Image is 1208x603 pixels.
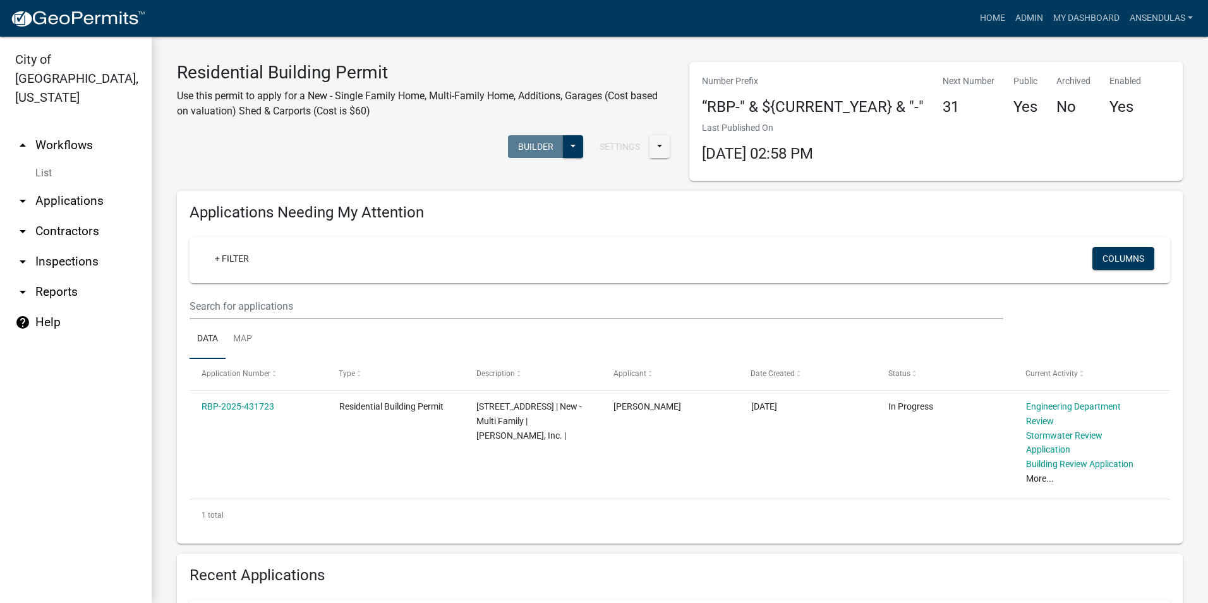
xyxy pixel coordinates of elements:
span: In Progress [888,401,933,411]
a: My Dashboard [1048,6,1125,30]
datatable-header-cell: Current Activity [1014,359,1151,389]
p: Enabled [1109,75,1141,88]
div: 1 total [190,499,1170,531]
button: Builder [508,135,564,158]
span: Description [476,369,515,378]
datatable-header-cell: Description [464,359,601,389]
button: Columns [1092,247,1154,270]
span: Zac Rosenow [613,401,681,411]
h4: Recent Applications [190,566,1170,585]
span: Current Activity [1026,369,1078,378]
i: arrow_drop_down [15,224,30,239]
h4: 31 [943,98,994,116]
i: arrow_drop_down [15,193,30,209]
datatable-header-cell: Date Created [739,359,876,389]
a: Data [190,319,226,360]
a: Home [975,6,1010,30]
i: help [15,315,30,330]
span: Application Number [202,369,270,378]
datatable-header-cell: Type [327,359,464,389]
span: 06/05/2025 [751,401,777,411]
p: Use this permit to apply for a New - Single Family Home, Multi-Family Home, Additions, Garages (C... [177,88,670,119]
h4: No [1056,98,1090,116]
p: Last Published On [702,121,813,135]
button: Settings [589,135,650,158]
p: Archived [1056,75,1090,88]
a: Engineering Department Review [1026,401,1121,426]
p: Public [1013,75,1037,88]
span: Residential Building Permit [339,401,444,411]
i: arrow_drop_down [15,284,30,300]
span: [DATE] 02:58 PM [702,145,813,162]
span: Applicant [613,369,646,378]
a: More... [1026,473,1054,484]
h4: Yes [1109,98,1141,116]
h3: Residential Building Permit [177,62,670,83]
a: Admin [1010,6,1048,30]
a: ansendulas [1125,6,1198,30]
datatable-header-cell: Application Number [190,359,327,389]
a: Building Review Application [1026,459,1133,469]
p: Number Prefix [702,75,924,88]
span: 1400 6TH ST N | New - Multi Family | Kuepers, Inc. | [476,401,582,441]
datatable-header-cell: Status [876,359,1013,389]
a: RBP-2025-431723 [202,401,274,411]
span: Type [339,369,356,378]
i: arrow_drop_down [15,254,30,269]
input: Search for applications [190,293,1003,319]
a: Map [226,319,260,360]
h4: “RBP-" & ${CURRENT_YEAR} & "-" [702,98,924,116]
i: arrow_drop_up [15,138,30,153]
h4: Yes [1013,98,1037,116]
span: Status [888,369,910,378]
datatable-header-cell: Applicant [601,359,739,389]
a: Stormwater Review Application [1026,430,1102,455]
span: Date Created [751,369,795,378]
p: Next Number [943,75,994,88]
a: + Filter [205,247,259,270]
h4: Applications Needing My Attention [190,204,1170,222]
